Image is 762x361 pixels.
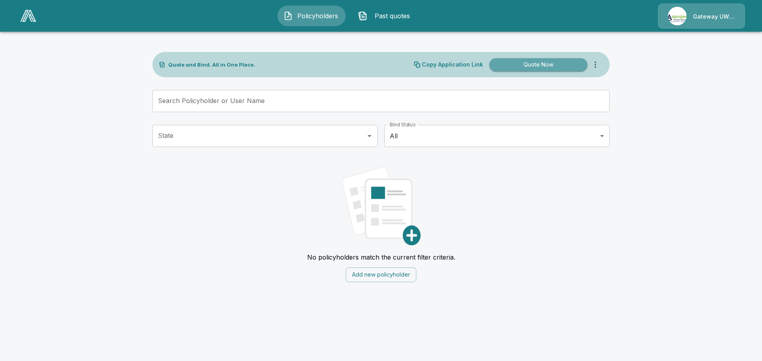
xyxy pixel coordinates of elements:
[587,57,603,73] button: more
[486,58,587,71] a: Quote Now
[277,6,346,26] button: Policyholders IconPolicyholders
[307,253,455,261] p: No policyholders match the current filter criteria.
[283,11,293,21] img: Policyholders Icon
[296,11,340,21] span: Policyholders
[20,10,36,22] img: AA Logo
[384,125,610,147] div: All
[358,11,368,21] img: Past quotes Icon
[371,11,414,21] span: Past quotes
[364,130,375,141] button: Open
[422,62,483,67] p: Copy Application Link
[489,58,587,71] button: Quote Now
[352,6,420,26] button: Past quotes IconPast quotes
[390,121,416,128] label: Bind Status
[168,62,255,67] p: Quote and Bind. All in One Place.
[346,270,416,278] a: Add new policyholder
[346,267,416,282] button: Add new policyholder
